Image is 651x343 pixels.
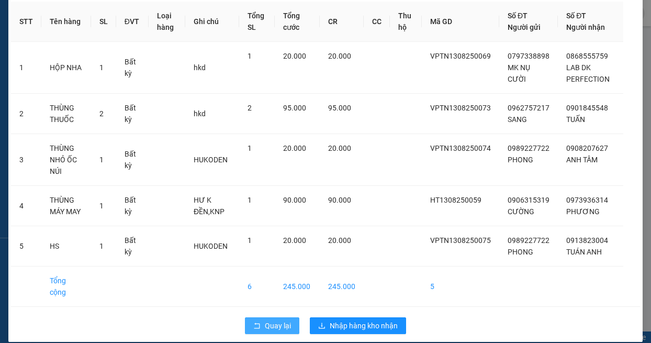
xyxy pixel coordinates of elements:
span: Người gửi [508,23,541,31]
span: rollback [253,322,261,330]
span: 0908207627 [566,144,608,152]
span: 0868555759 [566,52,608,60]
span: 20.000 [328,144,351,152]
span: 95.000 [283,104,306,112]
td: THÙNG NHỎ ỐC NÚI [41,134,91,186]
span: Người nhận [566,23,605,31]
span: 20.000 [283,236,306,245]
span: 1 [248,236,252,245]
th: Tổng SL [239,2,275,42]
span: VPTN1308250074 [430,144,491,152]
th: Ghi chú [185,2,239,42]
span: MK NỤ CƯỜI [508,63,530,83]
td: 245.000 [320,267,364,307]
span: 20.000 [328,236,351,245]
td: Bất kỳ [116,42,149,94]
span: 1 [248,52,252,60]
th: SL [91,2,116,42]
span: CƯỜNG [508,207,534,216]
span: SANG [508,115,527,124]
td: 1 [11,42,41,94]
span: ANH TÂM [566,156,598,164]
th: CR [320,2,364,42]
td: HS [41,226,91,267]
td: 245.000 [275,267,320,307]
td: 5 [422,267,499,307]
span: HƯ K ĐỀN,KNP [194,196,225,216]
button: rollbackQuay lại [245,317,299,334]
span: 20.000 [328,52,351,60]
span: 1 [99,242,104,250]
span: 2 [99,109,104,118]
span: HT1308250059 [430,196,481,204]
span: PHƯƠNG [566,207,600,216]
span: HUKODEN [194,242,228,250]
span: 2 [248,104,252,112]
span: 20.000 [283,144,306,152]
span: 0989227722 [508,144,549,152]
span: 95.000 [328,104,351,112]
span: 0797338898 [508,52,549,60]
span: Nhập hàng kho nhận [330,320,398,331]
span: Số ĐT [508,12,527,20]
span: TUÁN ANH [566,248,602,256]
span: hkd [194,63,206,72]
td: Bất kỳ [116,134,149,186]
th: STT [11,2,41,42]
td: HỘP NHA [41,42,91,94]
th: CC [364,2,390,42]
span: VPTN1308250069 [430,52,491,60]
td: Tổng cộng [41,267,91,307]
td: 4 [11,186,41,226]
span: 1 [248,144,252,152]
th: Tổng cước [275,2,320,42]
span: 0913823004 [566,236,608,245]
td: 2 [11,94,41,134]
td: Bất kỳ [116,186,149,226]
span: 90.000 [283,196,306,204]
span: PHONG [508,156,533,164]
span: Số ĐT [566,12,586,20]
span: TUẤN [566,115,585,124]
span: 1 [99,63,104,72]
th: Mã GD [422,2,499,42]
span: 1 [99,202,104,210]
span: 20.000 [283,52,306,60]
span: 0901845548 [566,104,608,112]
span: LAB DK PERFECTION [566,63,610,83]
span: 1 [248,196,252,204]
span: 0989227722 [508,236,549,245]
td: 3 [11,134,41,186]
span: Quay lại [265,320,291,331]
span: 0906315319 [508,196,549,204]
td: Bất kỳ [116,94,149,134]
td: 6 [239,267,275,307]
button: downloadNhập hàng kho nhận [310,317,406,334]
span: hkd [194,109,206,118]
span: 1 [99,156,104,164]
span: 0962757217 [508,104,549,112]
span: download [318,322,325,330]
td: THÙNG MÁY MAY [41,186,91,226]
span: PHONG [508,248,533,256]
td: THÙNG THUỐC [41,94,91,134]
span: VPTN1308250075 [430,236,491,245]
td: Bất kỳ [116,226,149,267]
span: VPTN1308250073 [430,104,491,112]
th: Tên hàng [41,2,91,42]
th: Thu hộ [390,2,422,42]
th: ĐVT [116,2,149,42]
span: 0973936314 [566,196,608,204]
span: 90.000 [328,196,351,204]
td: 5 [11,226,41,267]
span: HUKODEN [194,156,228,164]
th: Loại hàng [149,2,185,42]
